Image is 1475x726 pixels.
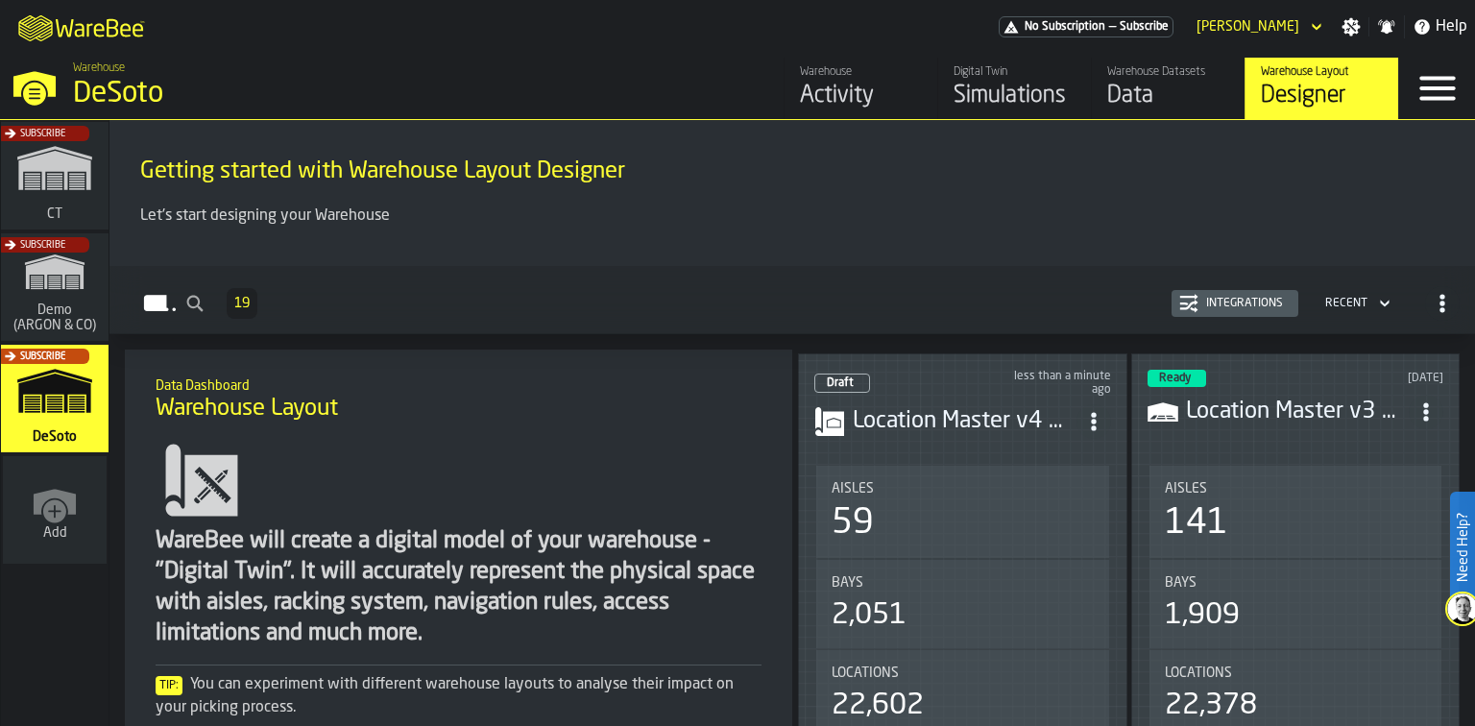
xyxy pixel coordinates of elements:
label: button-toggle-Settings [1334,17,1368,36]
div: title-Warehouse Layout [140,365,777,434]
div: 59 [832,504,874,543]
a: link-to-/wh/new [3,456,107,568]
div: Title [1165,665,1427,681]
div: 22,602 [832,689,924,723]
label: button-toggle-Menu [1399,58,1475,119]
a: link-to-/wh/i/53489ce4-9a4e-4130-9411-87a947849922/feed/ [784,58,937,119]
span: Locations [832,665,899,681]
span: Subscribe [1120,20,1169,34]
div: Warehouse [800,65,922,79]
div: title-Getting started with Warehouse Layout Designer [125,135,1460,205]
span: Subscribe [20,240,65,251]
div: Updated: 10/6/2025, 4:26:41 PM Created: 10/6/2025, 4:24:48 PM [1326,372,1443,385]
div: You can experiment with different warehouse layouts to analyse their impact on your picking process. [156,673,762,719]
span: Warehouse [73,61,125,75]
div: 22,378 [1165,689,1257,723]
div: DropdownMenuValue-4 [1318,292,1394,315]
span: Getting started with Warehouse Layout Designer [140,157,625,187]
span: Add [43,525,67,541]
div: status-0 2 [814,374,870,393]
span: Tip: [156,676,182,695]
div: Title [832,575,1094,591]
div: ButtonLoadMore-Load More-Prev-First-Last [219,288,265,319]
span: 19 [234,297,250,310]
div: Title [832,665,1094,681]
span: Warehouse Layout [156,394,338,424]
h2: button-Layouts [109,266,1475,334]
a: link-to-/wh/i/311453a2-eade-4fd3-b522-1ff6a7eba4ba/simulations [1,122,109,233]
div: Data [1107,81,1229,111]
label: button-toggle-Help [1405,15,1475,38]
span: Draft [827,377,854,389]
div: Integrations [1198,297,1291,310]
button: button-Integrations [1172,290,1298,317]
div: 1,909 [1165,598,1240,633]
div: DeSoto [73,77,592,111]
label: button-toggle-Notifications [1369,17,1404,36]
a: link-to-/wh/i/f4b48827-899b-4d27-9478-094b6b2bfdee/simulations [1,233,109,345]
div: stat-Bays [816,560,1109,648]
p: Let's start designing your Warehouse [140,205,1444,228]
a: link-to-/wh/i/53489ce4-9a4e-4130-9411-87a947849922/simulations [1,345,109,456]
a: link-to-/wh/i/53489ce4-9a4e-4130-9411-87a947849922/simulations [937,58,1091,119]
h2: Sub Title [156,375,762,394]
div: Activity [800,81,922,111]
span: Bays [832,575,863,591]
span: Aisles [832,481,874,496]
div: Warehouse Datasets [1107,65,1229,79]
div: Title [832,481,1094,496]
div: Simulations [954,81,1076,111]
div: Updated: 10/8/2025, 3:26:43 PM Created: 10/8/2025, 3:05:28 PM [992,370,1110,397]
a: link-to-/wh/i/53489ce4-9a4e-4130-9411-87a947849922/designer [1245,58,1398,119]
h3: Location Master v3 100625.csv [1186,397,1410,427]
span: Bays [1165,575,1197,591]
div: DropdownMenuValue-Shalini Coutinho [1189,15,1326,38]
span: Subscribe [20,129,65,139]
span: Ready [1159,373,1191,384]
div: Title [1165,481,1427,496]
div: Menu Subscription [999,16,1173,37]
span: Locations [1165,665,1232,681]
div: 141 [1165,504,1228,543]
div: status-3 2 [1148,370,1206,387]
span: Subscribe [20,351,65,362]
span: — [1109,20,1116,34]
span: Aisles [1165,481,1207,496]
div: stat-Aisles [816,466,1109,558]
a: link-to-/wh/i/53489ce4-9a4e-4130-9411-87a947849922/pricing/ [999,16,1173,37]
h2: Sub Title [140,153,1444,157]
span: No Subscription [1025,20,1105,34]
div: DropdownMenuValue-4 [1325,297,1367,310]
div: Designer [1261,81,1383,111]
div: DropdownMenuValue-Shalini Coutinho [1197,19,1299,35]
div: stat-Aisles [1149,466,1442,558]
div: Title [1165,575,1427,591]
div: Digital Twin [954,65,1076,79]
span: Help [1436,15,1467,38]
div: WareBee will create a digital model of your warehouse - "Digital Twin". It will accurately repres... [156,526,762,649]
div: Warehouse Layout [1261,65,1383,79]
div: 2,051 [832,598,907,633]
div: stat-Bays [1149,560,1442,648]
label: Need Help? [1452,494,1473,601]
a: link-to-/wh/i/53489ce4-9a4e-4130-9411-87a947849922/data [1091,58,1245,119]
div: ItemListCard- [109,120,1475,266]
h3: Location Master v4 100625.csv [853,406,1076,437]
